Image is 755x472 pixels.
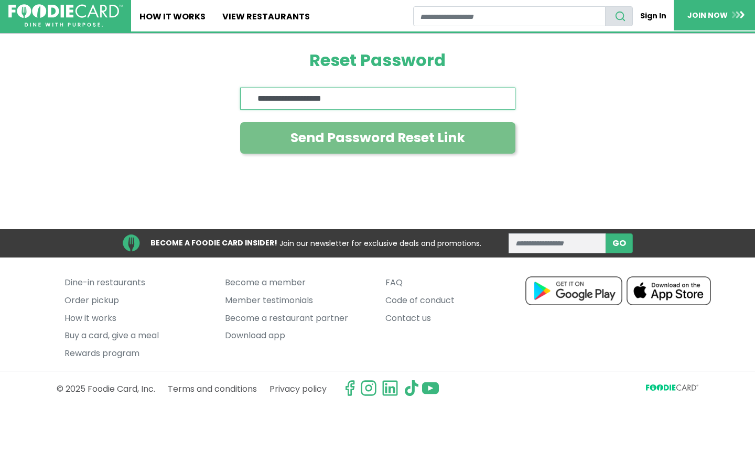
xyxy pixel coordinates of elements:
a: Dine-in restaurants [64,274,209,292]
svg: check us out on facebook [341,380,358,396]
strong: BECOME A FOODIE CARD INSIDER! [150,238,277,248]
a: Order pickup [64,292,209,309]
img: youtube.svg [422,380,439,396]
img: FoodieCard; Eat, Drink, Save, Donate [8,4,123,27]
button: Send Password Reset Link [240,122,515,154]
a: Become a restaurant partner [225,309,370,327]
a: Sign In [633,6,674,26]
a: FAQ [385,274,530,292]
a: Download app [225,327,370,345]
img: linkedin.svg [382,380,398,396]
button: subscribe [606,233,633,253]
input: enter email address [509,233,606,253]
a: Rewards program [64,345,209,362]
a: Contact us [385,309,530,327]
button: search [605,6,633,26]
h1: Reset Password [240,50,515,70]
svg: FoodieCard [646,384,698,394]
p: © 2025 Foodie Card, Inc. [57,380,155,398]
a: Code of conduct [385,292,530,309]
a: Become a member [225,274,370,292]
span: Join our newsletter for exclusive deals and promotions. [279,238,481,248]
a: Buy a card, give a meal [64,327,209,345]
img: tiktok.svg [403,380,420,396]
a: Privacy policy [269,380,327,398]
input: restaurant search [413,6,606,26]
a: Terms and conditions [168,380,257,398]
a: Member testimonials [225,292,370,309]
a: How it works [64,309,209,327]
